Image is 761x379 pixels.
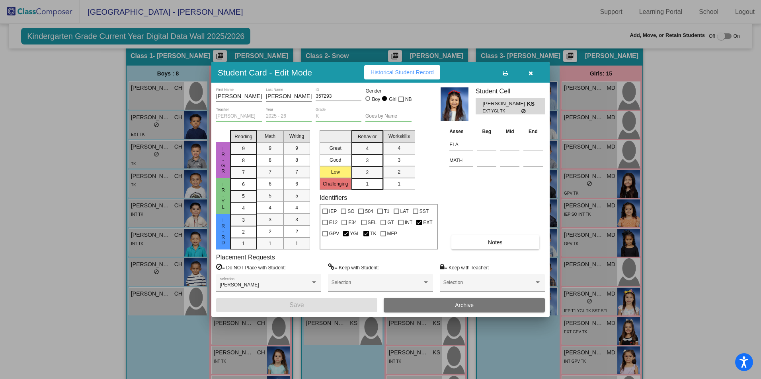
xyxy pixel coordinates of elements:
[295,157,298,164] span: 8
[242,193,245,200] span: 5
[218,68,312,77] h3: Student Card - Edit Mode
[295,228,298,235] span: 2
[269,145,271,152] span: 9
[269,168,271,176] span: 7
[347,207,354,216] span: SO
[449,139,473,151] input: assessment
[269,180,271,188] span: 6
[358,133,377,140] span: Behavior
[269,157,271,164] span: 8
[423,218,432,227] span: EXT
[398,180,400,188] span: 1
[449,155,473,166] input: assessment
[289,133,304,140] span: Writing
[269,228,271,235] span: 2
[388,133,410,140] span: Workskills
[242,145,245,152] span: 9
[242,157,245,164] span: 8
[220,218,227,246] span: IR-Rd
[388,96,396,103] div: Girl
[420,207,429,216] span: SST
[350,229,359,238] span: YGL
[216,253,275,261] label: Placement Requests
[265,133,275,140] span: Math
[289,302,304,308] span: Save
[328,263,379,271] label: = Keep with Student:
[372,96,380,103] div: Boy
[316,94,361,99] input: Enter ID
[475,127,498,136] th: Beg
[295,180,298,188] span: 6
[295,168,298,176] span: 7
[216,263,286,271] label: = Do NOT Place with Student:
[365,87,411,95] mat-label: Gender
[521,127,545,136] th: End
[488,239,503,246] span: Notes
[400,207,409,216] span: LAT
[455,302,474,308] span: Archive
[295,240,298,247] span: 1
[329,218,338,227] span: E12
[295,204,298,211] span: 4
[220,146,227,174] span: iR-Gr
[269,240,271,247] span: 1
[451,235,539,249] button: Notes
[370,229,376,238] span: TK
[366,145,369,152] span: 4
[405,218,412,227] span: INT
[242,240,245,247] span: 1
[348,218,357,227] span: E34
[242,169,245,176] span: 7
[371,69,434,75] span: Historical Student Record
[387,229,397,238] span: MFP
[269,192,271,199] span: 5
[398,157,400,164] span: 3
[295,216,298,223] span: 3
[216,298,377,312] button: Save
[365,114,411,119] input: goes by name
[269,204,271,211] span: 4
[295,192,298,199] span: 5
[220,182,227,210] span: IR-Yl
[329,229,339,238] span: GPV
[476,87,545,95] h3: Student Cell
[365,207,373,216] span: 504
[220,282,259,288] span: [PERSON_NAME]
[242,205,245,212] span: 4
[398,145,400,152] span: 4
[398,168,400,176] span: 2
[234,133,252,140] span: Reading
[447,127,475,136] th: Asses
[269,216,271,223] span: 3
[368,218,377,227] span: SEL
[364,65,440,79] button: Historical Student Record
[440,263,489,271] label: = Keep with Teacher:
[295,145,298,152] span: 9
[482,108,521,114] span: EXT YGL TK
[482,100,527,108] span: [PERSON_NAME]
[242,217,245,224] span: 3
[329,207,337,216] span: IEP
[316,114,361,119] input: grade
[384,298,545,312] button: Archive
[366,180,369,188] span: 1
[366,157,369,164] span: 3
[498,127,521,136] th: Mid
[527,100,538,108] span: KS
[366,169,369,176] span: 2
[405,95,412,104] span: NB
[387,218,394,227] span: GT
[242,228,245,236] span: 2
[384,207,390,216] span: T1
[216,114,262,119] input: teacher
[266,114,312,119] input: year
[320,194,347,201] label: Identifiers
[242,181,245,188] span: 6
